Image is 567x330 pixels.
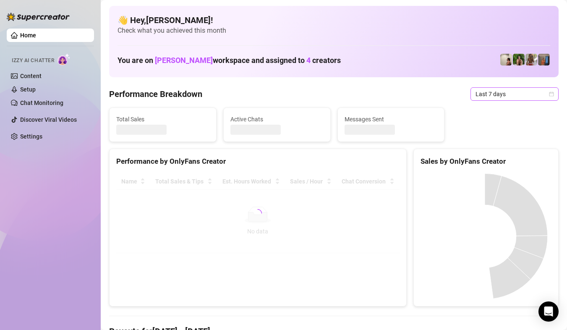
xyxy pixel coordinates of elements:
img: Nathaniel [525,54,537,65]
span: Total Sales [116,115,209,124]
span: Check what you achieved this month [118,26,550,35]
img: Wayne [538,54,550,65]
img: Nathaniel [513,54,525,65]
img: logo-BBDzfeDw.svg [7,13,70,21]
h4: 👋 Hey, [PERSON_NAME] ! [118,14,550,26]
span: Izzy AI Chatter [12,57,54,65]
h1: You are on workspace and assigned to creators [118,56,341,65]
span: 4 [306,56,311,65]
a: Discover Viral Videos [20,116,77,123]
span: loading [252,207,263,218]
img: AI Chatter [57,53,71,65]
a: Chat Monitoring [20,100,63,106]
span: calendar [549,92,554,97]
span: Last 7 days [476,88,554,100]
span: [PERSON_NAME] [155,56,213,65]
div: Open Intercom Messenger [538,301,559,322]
span: Active Chats [230,115,324,124]
span: Messages Sent [345,115,438,124]
a: Content [20,73,42,79]
div: Performance by OnlyFans Creator [116,156,400,167]
div: Sales by OnlyFans Creator [421,156,551,167]
a: Settings [20,133,42,140]
a: Home [20,32,36,39]
h4: Performance Breakdown [109,88,202,100]
img: Ralphy [500,54,512,65]
a: Setup [20,86,36,93]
